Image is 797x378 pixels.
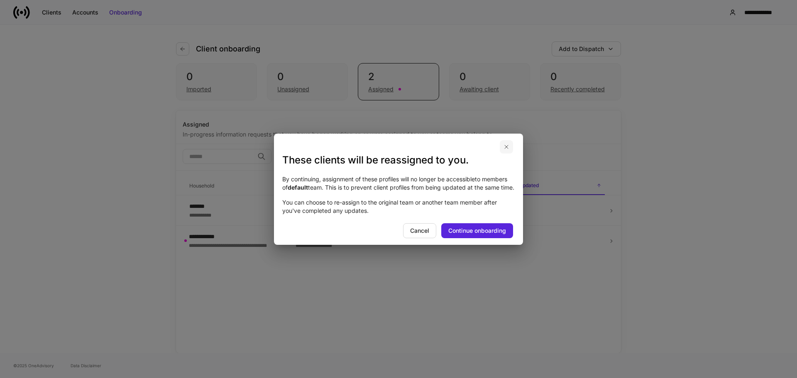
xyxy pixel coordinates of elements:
[441,223,513,238] button: Continue onboarding
[403,223,436,238] button: Cancel
[282,154,515,167] h3: These clients will be reassigned to you.
[282,198,515,215] p: You can choose to re-assign to the original team or another team member after you've completed an...
[448,227,506,235] div: Continue onboarding
[282,175,515,192] p: By continuing, assignment of these profiles will no longer be accessible to members of team . Thi...
[410,227,429,235] div: Cancel
[288,184,308,191] strong: default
